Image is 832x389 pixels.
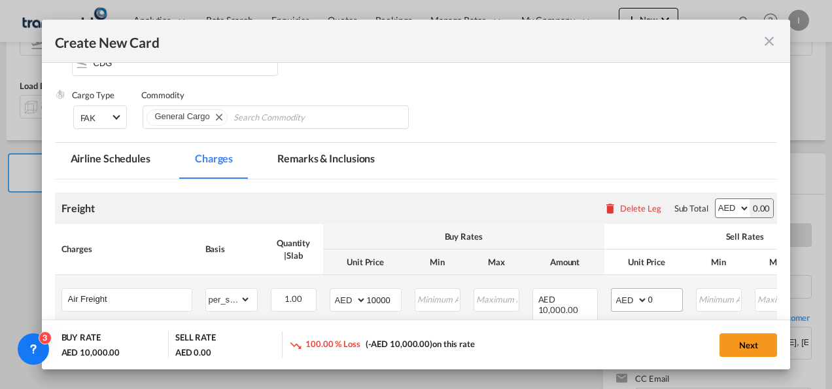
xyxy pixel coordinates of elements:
[55,143,166,179] md-tab-item: Airline Schedules
[761,33,777,49] md-icon: icon-close fg-AAA8AD m-0 pointer
[748,250,807,275] th: Max
[207,110,227,123] button: Remove General Cargo
[604,250,689,275] th: Unit Price
[179,143,249,179] md-tab-item: Charges
[234,107,353,128] input: Chips input.
[305,339,360,349] span: 100.00 % Loss
[72,90,114,100] label: Cargo Type
[689,250,748,275] th: Min
[285,293,302,304] span: 1.00
[475,289,519,308] input: Maximum Amount
[604,202,617,215] md-icon: icon-delete
[289,339,302,352] md-icon: icon-trending-down
[175,346,211,358] div: AED 0.00
[756,289,800,308] input: Maximum Amount
[526,250,604,275] th: Amount
[42,20,791,370] md-dialog: Create New Card ...
[61,331,101,346] div: BUY RATE
[367,289,401,308] input: 10000
[648,289,682,308] input: 0
[155,111,210,121] span: General Cargo
[289,338,475,352] div: on this rate
[141,90,184,100] label: Commodity
[538,294,558,305] span: AED
[697,289,741,308] input: Minimum Amount
[674,202,708,214] div: Sub Total
[538,305,578,315] span: 10,000.00
[330,231,598,242] div: Buy Rates
[175,331,216,346] div: SELL RATE
[750,199,774,217] div: 0.00
[416,289,460,308] input: Minimum Amount
[620,203,661,213] div: Delete Leg
[61,243,192,255] div: Charges
[262,143,390,179] md-tab-item: Remarks & Inclusions
[155,110,213,123] div: General Cargo. Press delete to remove this chip.
[55,143,404,179] md-pagination-wrapper: Use the left and right arrow keys to navigate between tabs
[205,243,258,255] div: Basis
[604,203,661,213] button: Delete Leg
[55,89,65,100] img: cargo.png
[323,250,408,275] th: Unit Price
[73,105,127,129] md-select: Select Cargo type: FAK
[206,289,251,310] select: per_shipment
[719,333,777,357] button: Next
[366,339,432,349] span: (-AED 10,000.00)
[271,237,317,261] div: Quantity | Slab
[408,250,467,275] th: Min
[61,346,120,358] div: AED 10,000.00
[62,289,192,308] md-input-container: Air Freight
[55,33,762,49] div: Create New Card
[61,201,95,215] div: Freight
[78,53,277,73] input: Enter Port of Discharge
[467,250,526,275] th: Max
[80,113,96,123] div: FAK
[143,105,409,129] md-chips-wrap: Chips container. Use arrow keys to select chips.
[68,289,192,308] input: Charge Name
